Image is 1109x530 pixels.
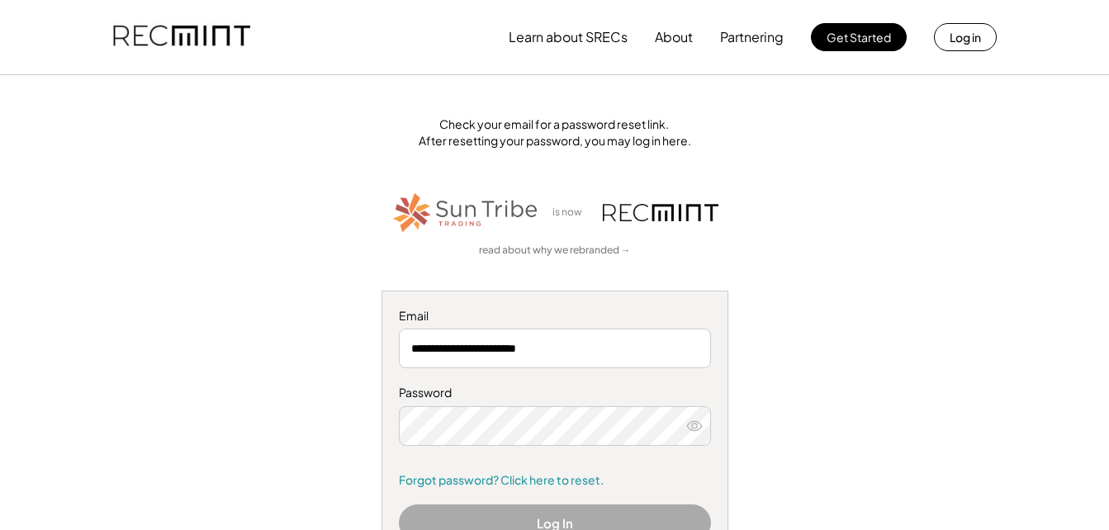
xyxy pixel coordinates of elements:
img: recmint-logotype%403x.png [113,9,250,65]
div: Check your email for a password reset link. After resetting your password, you may log in here. [46,116,1064,149]
img: recmint-logotype%403x.png [603,204,718,221]
img: STT_Horizontal_Logo%2B-%2BColor.png [391,190,540,235]
button: Partnering [720,21,784,54]
button: Log in [934,23,997,51]
a: read about why we rebranded → [479,244,631,258]
button: Get Started [811,23,907,51]
a: Forgot password? Click here to reset. [399,472,711,489]
div: Email [399,308,711,324]
div: Password [399,385,711,401]
button: Learn about SRECs [509,21,628,54]
div: is now [548,206,595,220]
button: About [655,21,693,54]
